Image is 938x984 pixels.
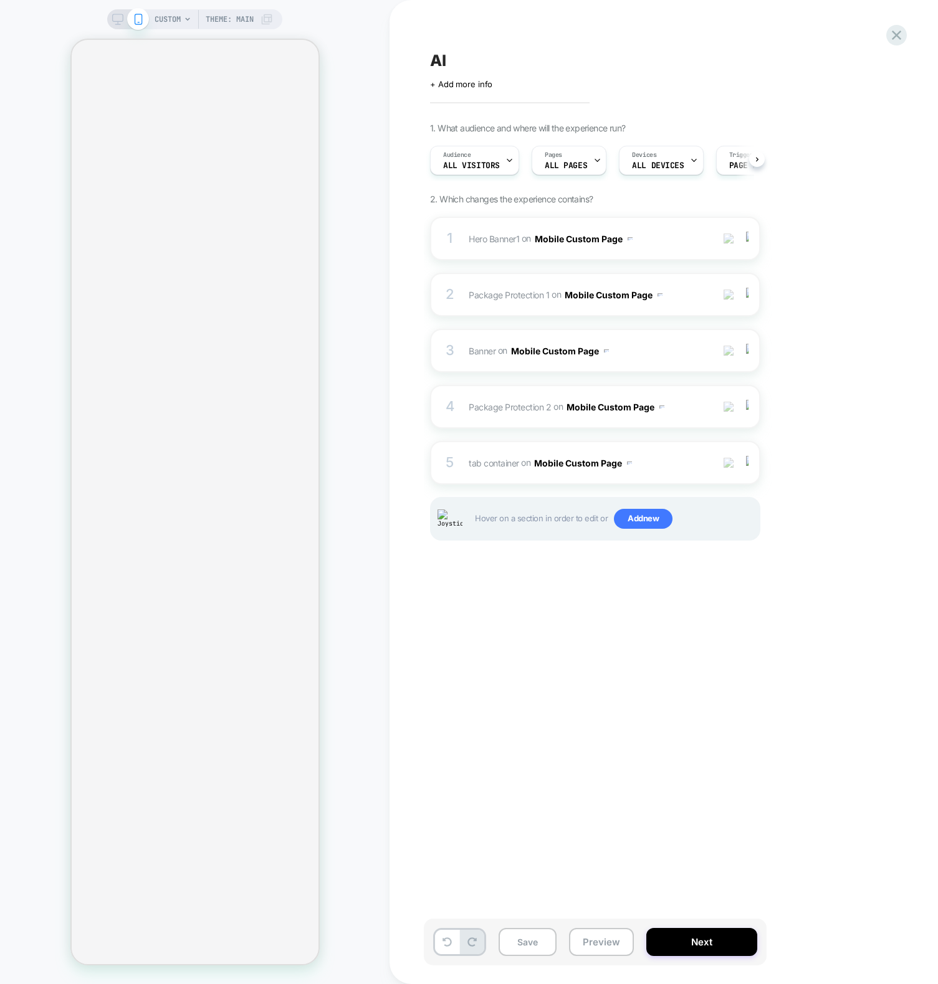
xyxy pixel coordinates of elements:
[444,282,456,307] div: 2
[469,345,495,356] span: Banner
[746,288,749,301] img: close
[444,450,456,475] div: 5
[206,9,254,29] span: Theme: MAIN
[746,456,749,470] img: close
[724,234,734,244] img: crossed eye
[430,194,593,204] span: 2. Which changes the experience contains?
[552,286,561,302] span: on
[627,461,632,465] img: down arrow
[729,151,754,159] span: Trigger
[659,405,664,409] img: down arrow
[430,79,492,89] span: + Add more info
[430,123,625,133] span: 1. What audience and where will the experience run?
[628,237,633,240] img: down arrow
[614,509,672,529] span: Add new
[545,151,562,159] span: Pages
[469,289,550,300] span: Package Protection 1
[444,394,456,419] div: 4
[545,161,587,170] span: ALL PAGES
[567,398,664,416] button: Mobile Custom Page
[155,9,181,29] span: CUSTOM
[535,230,633,248] button: Mobile Custom Page
[632,151,656,159] span: Devices
[444,338,456,363] div: 3
[569,928,634,956] button: Preview
[511,342,609,360] button: Mobile Custom Page
[553,399,563,414] span: on
[499,928,557,956] button: Save
[724,458,734,468] img: crossed eye
[729,161,772,170] span: Page Load
[521,455,530,470] span: on
[522,230,531,246] span: on
[430,51,446,70] span: AI
[646,928,757,956] button: Next
[469,457,519,468] span: tab container
[443,151,471,159] span: Audience
[469,401,552,412] span: Package Protection 2
[724,290,734,300] img: eye
[604,349,609,352] img: down arrow
[724,346,734,356] img: crossed eye
[724,402,734,412] img: crossed eye
[565,286,663,304] button: Mobile Custom Page
[534,454,632,472] button: Mobile Custom Page
[746,232,749,245] img: close
[438,509,462,529] img: Joystick
[444,226,456,251] div: 1
[658,293,663,296] img: down arrow
[443,161,500,170] span: All Visitors
[746,400,749,414] img: close
[746,344,749,357] img: close
[498,343,507,358] span: on
[475,509,753,529] span: Hover on a section in order to edit or
[469,233,519,244] span: Hero Banner1
[632,161,684,170] span: ALL DEVICES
